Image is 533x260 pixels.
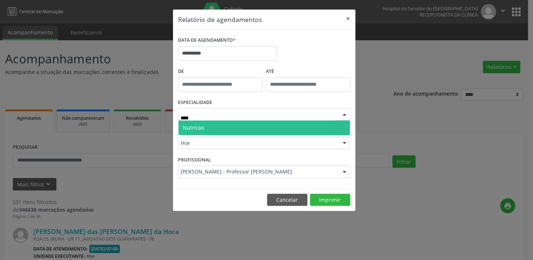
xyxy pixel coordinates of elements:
[267,194,307,206] button: Cancelar
[178,97,212,108] label: ESPECIALIDADE
[178,154,211,166] label: PROFISSIONAL
[181,140,335,147] span: Hse
[178,15,262,24] h5: Relatório de agendamentos
[266,66,350,77] label: ATÉ
[341,10,355,27] button: Close
[183,124,204,131] span: Nutricao
[178,35,236,46] label: DATA DE AGENDAMENTO
[178,66,262,77] label: De
[310,194,350,206] button: Imprimir
[181,168,335,175] span: [PERSON_NAME] - Professor [PERSON_NAME]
